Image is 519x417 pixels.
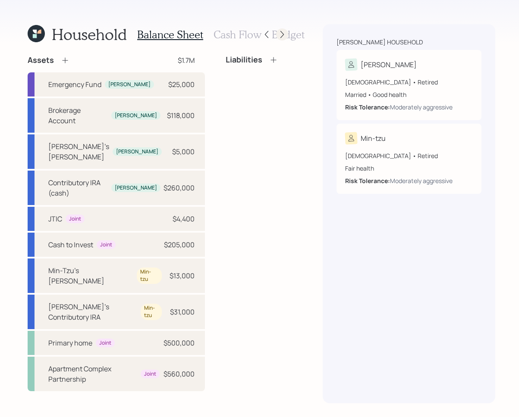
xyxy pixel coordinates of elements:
[345,78,473,87] div: [DEMOGRAPHIC_DATA] • Retired
[361,133,386,143] div: Min-tzu
[390,103,453,112] div: Moderately aggressive
[48,302,137,322] div: [PERSON_NAME]'s Contributory IRA
[48,105,108,126] div: Brokerage Account
[99,339,111,347] div: Joint
[170,307,195,317] div: $31,000
[100,241,112,249] div: Joint
[178,55,195,65] div: $1.7M
[345,164,473,173] div: Fair health
[390,176,453,185] div: Moderately aggressive
[164,369,195,379] div: $560,000
[337,38,423,47] div: [PERSON_NAME] household
[144,370,156,378] div: Joint
[28,56,54,65] h4: Assets
[168,79,195,90] div: $25,000
[48,338,92,348] div: Primary home
[48,214,62,224] div: JTIC
[116,148,158,156] div: [PERSON_NAME]
[115,112,157,119] div: [PERSON_NAME]
[52,25,127,44] h1: Household
[164,240,195,250] div: $205,000
[137,28,203,41] h3: Balance Sheet
[115,184,157,192] div: [PERSON_NAME]
[345,177,390,185] b: Risk Tolerance:
[170,271,195,281] div: $13,000
[48,364,137,384] div: Apartment Complex Partnership
[172,146,195,157] div: $5,000
[167,110,195,121] div: $118,000
[361,59,417,70] div: [PERSON_NAME]
[214,28,261,41] h3: Cash Flow
[48,177,108,198] div: Contributory IRA (cash)
[272,28,305,41] h3: Budget
[48,265,133,286] div: Min-Tzu's [PERSON_NAME]
[345,90,473,99] div: Married • Good health
[69,215,81,223] div: Joint
[345,103,390,111] b: Risk Tolerance:
[48,79,101,90] div: Emergency Fund
[48,141,109,162] div: [PERSON_NAME]'s [PERSON_NAME]
[48,240,93,250] div: Cash to Invest
[140,268,158,283] div: Min-tzu
[173,214,195,224] div: $4,400
[144,305,158,319] div: Min-tzu
[108,81,151,88] div: [PERSON_NAME]
[226,55,262,65] h4: Liabilities
[345,151,473,160] div: [DEMOGRAPHIC_DATA] • Retired
[164,183,195,193] div: $260,000
[164,338,195,348] div: $500,000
